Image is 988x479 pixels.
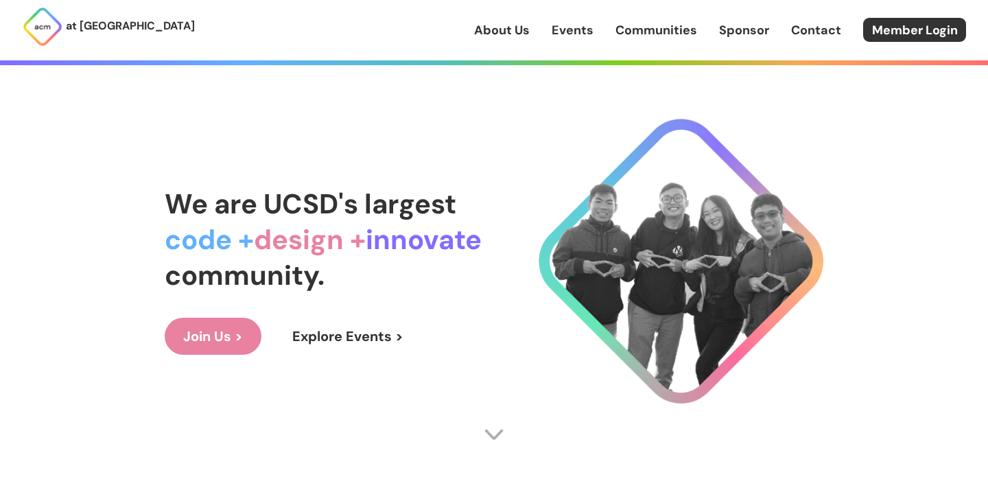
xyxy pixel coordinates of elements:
[552,21,593,39] a: Events
[719,21,769,39] a: Sponsor
[22,6,63,47] img: ACM Logo
[615,21,697,39] a: Communities
[484,424,504,445] img: Scroll Arrow
[165,318,261,355] a: Join Us >
[474,21,530,39] a: About Us
[274,318,422,355] a: Explore Events >
[791,21,841,39] a: Contact
[863,18,966,42] a: Member Login
[165,257,325,293] span: community.
[22,6,195,47] a: at [GEOGRAPHIC_DATA]
[165,186,456,222] span: We are UCSD's largest
[165,222,254,257] span: code +
[366,222,482,257] span: innovate
[539,119,823,404] img: Cool Logo
[66,17,195,35] p: at [GEOGRAPHIC_DATA]
[254,222,366,257] span: design +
